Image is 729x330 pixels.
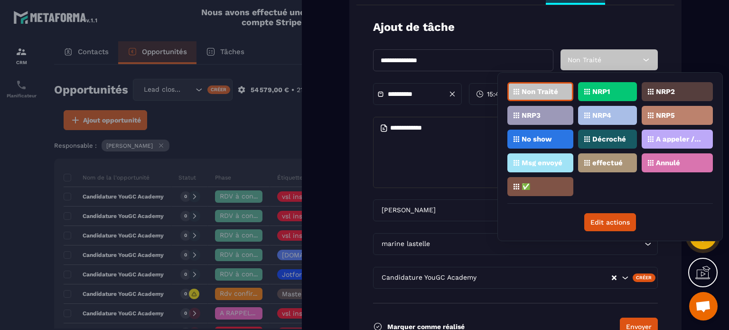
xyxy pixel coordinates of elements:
span: Non Traité [568,56,601,64]
div: Créer [633,273,656,282]
p: Non Traité [522,88,558,95]
p: Décroché [592,136,626,142]
p: NRP4 [592,112,611,119]
input: Search for option [478,273,611,283]
span: [PERSON_NAME] [379,205,438,216]
div: Search for option [373,233,658,255]
span: 15:42 [487,89,503,99]
p: ✅ [522,183,531,190]
p: Msg envoyé [522,160,562,166]
span: marine lastelle [379,239,432,249]
div: Ouvrir le chat [689,292,718,321]
span: Candidature YouGC Academy [379,273,478,283]
input: Search for option [432,239,642,249]
p: No show [522,136,552,142]
p: NRP5 [656,112,675,119]
p: effectué [592,160,623,166]
button: Edit actions [584,213,636,231]
p: NRP1 [592,88,610,95]
p: Ajout de tâche [373,19,455,35]
button: Clear Selected [612,274,617,282]
p: NRP2 [656,88,675,95]
input: Search for option [438,205,634,216]
p: NRP3 [522,112,541,119]
p: Annulé [656,160,680,166]
div: Search for option [373,267,658,289]
p: A appeler / A rappeler [656,136,702,142]
div: Search for option [373,199,658,221]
